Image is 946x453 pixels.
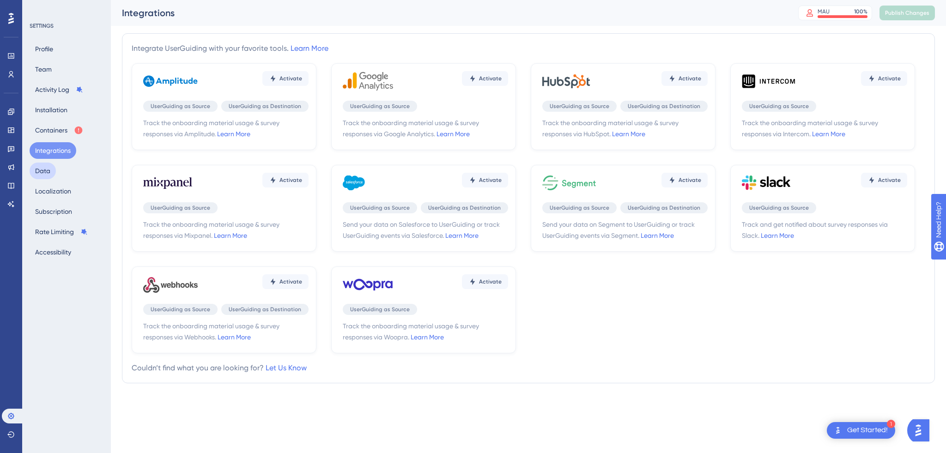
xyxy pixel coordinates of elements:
button: Accessibility [30,244,77,260]
a: Learn More [445,232,479,239]
button: Activate [262,71,309,86]
button: Integrations [30,142,76,159]
span: UserGuiding as Source [749,103,809,110]
iframe: UserGuiding AI Assistant Launcher [907,417,935,444]
span: Track the onboarding material usage & survey responses via HubSpot. [542,117,708,139]
span: UserGuiding as Source [550,204,609,211]
div: Get Started! [847,425,888,435]
span: Activate [279,75,302,82]
a: Learn More [437,130,470,138]
span: UserGuiding as Source [550,103,609,110]
span: Track the onboarding material usage & survey responses via Google Analytics. [343,117,508,139]
span: UserGuiding as Source [151,204,210,211]
span: UserGuiding as Source [749,204,809,211]
a: Learn More [411,333,444,341]
span: Track the onboarding material usage & survey responses via Woopra. [343,320,508,343]
a: Learn More [217,130,250,138]
a: Learn More [214,232,247,239]
button: Activate [861,173,907,187]
button: Installation [30,102,73,118]
span: Publish Changes [885,9,929,17]
span: Activate [279,176,302,184]
span: UserGuiding as Source [151,306,210,313]
span: Activate [279,278,302,285]
button: Activate [262,173,309,187]
div: Open Get Started! checklist, remaining modules: 1 [827,422,895,439]
span: Track the onboarding material usage & survey responses via Webhooks. [143,320,309,343]
span: Track the onboarding material usage & survey responses via Amplitude. [143,117,309,139]
span: Activate [679,75,701,82]
button: Localization [30,183,77,199]
button: Activate [462,274,508,289]
span: UserGuiding as Destination [229,103,301,110]
a: Let Us Know [266,363,307,372]
a: Learn More [641,232,674,239]
button: Activity Log [30,81,89,98]
span: UserGuiding as Destination [229,306,301,313]
a: Learn More [218,333,251,341]
span: UserGuiding as Destination [628,103,700,110]
a: Learn More [761,232,794,239]
span: UserGuiding as Source [350,204,410,211]
div: Integrate UserGuiding with your favorite tools. [132,43,328,54]
button: Team [30,61,57,78]
button: Data [30,163,56,179]
span: UserGuiding as Source [350,103,410,110]
a: Learn More [812,130,845,138]
span: UserGuiding as Destination [628,204,700,211]
span: Track the onboarding material usage & survey responses via Intercom. [742,117,907,139]
button: Activate [462,173,508,187]
button: Publish Changes [879,6,935,20]
div: Integrations [122,6,775,19]
div: Couldn’t find what you are looking for? [132,362,307,374]
button: Activate [661,173,708,187]
span: UserGuiding as Source [350,306,410,313]
span: Activate [479,278,502,285]
button: Activate [661,71,708,86]
span: Track the onboarding material usage & survey responses via Mixpanel. [143,219,309,241]
span: Send your data on Salesforce to UserGuiding or track UserGuiding events via Salesforce. [343,219,508,241]
span: UserGuiding as Source [151,103,210,110]
button: Activate [462,71,508,86]
span: Activate [479,75,502,82]
span: Send your data on Segment to UserGuiding or track UserGuiding events via Segment. [542,219,708,241]
span: Activate [679,176,701,184]
button: Activate [861,71,907,86]
span: Activate [878,176,901,184]
div: 100 % [854,8,867,15]
button: Profile [30,41,59,57]
a: Learn More [291,44,328,53]
div: SETTINGS [30,22,104,30]
span: Activate [479,176,502,184]
div: 1 [887,420,895,428]
img: launcher-image-alternative-text [832,425,843,436]
button: Activate [262,274,309,289]
span: Activate [878,75,901,82]
span: UserGuiding as Destination [428,204,501,211]
span: Track and get notified about survey responses via Slack. [742,219,907,241]
button: Subscription [30,203,78,220]
a: Learn More [612,130,645,138]
button: Rate Limiting [30,223,93,240]
button: Containers [30,122,89,139]
span: Need Help? [22,2,58,13]
div: MAU [818,8,830,15]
